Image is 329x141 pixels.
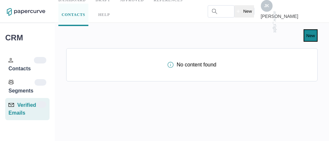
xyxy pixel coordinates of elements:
div: Contacts [8,57,34,73]
a: Contacts [98,4,129,26]
div: help [139,11,151,18]
img: email-icon-black.c777dcea.svg [8,103,14,107]
div: CRM [5,35,50,41]
span: New [243,5,260,18]
img: papercurve-logo-colour.7244d18c.svg [7,8,45,16]
a: References [58,11,89,18]
input: Search Workspace [194,5,220,18]
img: info-tooltip-active.a952ecf1.svg [164,62,170,68]
img: search.bf03fe8b.svg [198,9,203,14]
span: [PERSON_NAME] [279,13,322,25]
button: New [295,29,318,42]
span: J K [283,3,288,8]
div: No content found [164,62,220,68]
button: New [237,5,266,18]
span: New [301,30,311,41]
div: Verified Emails [8,101,37,125]
img: segments.b9481e3d.svg [8,79,14,85]
div: Segments [8,79,36,95]
img: person.20a629c4.svg [8,58,13,63]
i: arrow_right [283,20,287,24]
img: plus-white.e19ec114.svg [243,9,246,13]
